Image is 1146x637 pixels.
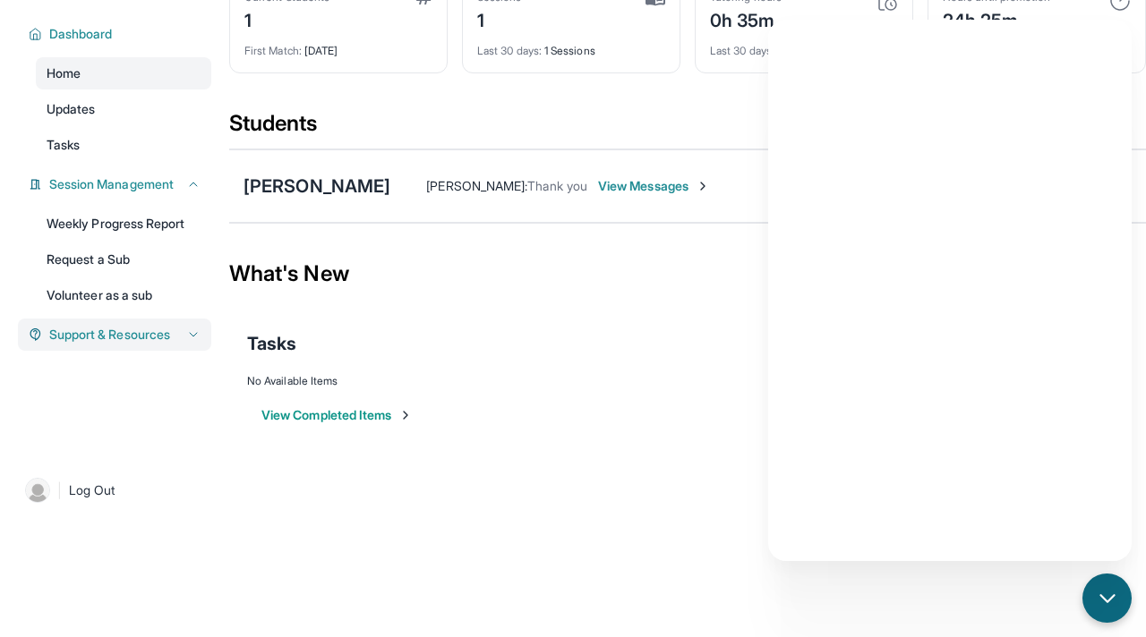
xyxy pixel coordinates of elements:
[247,374,1128,388] div: No Available Items
[42,25,201,43] button: Dashboard
[943,4,1050,33] div: 24h 25m
[49,175,174,193] span: Session Management
[36,279,211,311] a: Volunteer as a sub
[69,481,115,499] span: Log Out
[47,136,80,154] span: Tasks
[36,93,211,125] a: Updates
[426,178,527,193] span: [PERSON_NAME] :
[36,57,211,89] a: Home
[696,179,710,193] img: Chevron-Right
[477,33,665,58] div: 1 Sessions
[527,178,587,193] span: Thank you
[49,326,170,344] span: Support & Resources
[18,471,211,510] a: |Log Out
[710,33,898,58] div: 0h 35m
[244,33,432,58] div: [DATE]
[36,243,211,276] a: Request a Sub
[261,406,413,424] button: View Completed Items
[36,208,211,240] a: Weekly Progress Report
[25,478,50,503] img: user-img
[477,4,522,33] div: 1
[768,20,1132,561] iframe: Chatbot
[477,44,542,57] span: Last 30 days :
[244,44,302,57] span: First Match :
[244,174,390,199] div: [PERSON_NAME]
[42,326,201,344] button: Support & Resources
[710,4,782,33] div: 0h 35m
[47,100,96,118] span: Updates
[1082,573,1132,623] button: chat-button
[49,25,113,43] span: Dashboard
[710,44,774,57] span: Last 30 days :
[244,4,329,33] div: 1
[42,175,201,193] button: Session Management
[229,109,1146,149] div: Students
[598,177,710,195] span: View Messages
[247,331,296,356] span: Tasks
[47,64,81,82] span: Home
[57,480,62,501] span: |
[36,129,211,161] a: Tasks
[229,234,1146,313] div: What's New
